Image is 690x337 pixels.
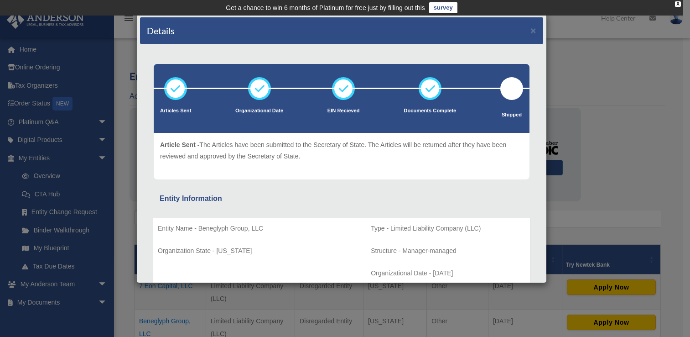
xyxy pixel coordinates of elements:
p: Articles Sent [160,106,191,116]
p: Type - Limited Liability Company (LLC) [371,223,525,234]
p: Shipped [500,111,523,120]
div: Get a chance to win 6 months of Platinum for free just by filling out this [226,2,425,13]
button: × [530,26,536,35]
div: close [675,1,681,7]
p: Entity Name - Beneglyph Group, LLC [158,223,361,234]
p: Documents Complete [404,106,456,116]
div: Entity Information [160,192,524,205]
p: Organizational Date [235,106,283,116]
a: survey [429,2,457,13]
h4: Details [147,24,175,37]
p: Organization State - [US_STATE] [158,245,361,257]
p: The Articles have been submitted to the Secretary of State. The Articles will be returned after t... [160,139,523,162]
p: EIN Recieved [327,106,360,116]
p: Organizational Date - [DATE] [371,268,525,279]
span: Article Sent - [160,141,199,148]
p: Structure - Manager-managed [371,245,525,257]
